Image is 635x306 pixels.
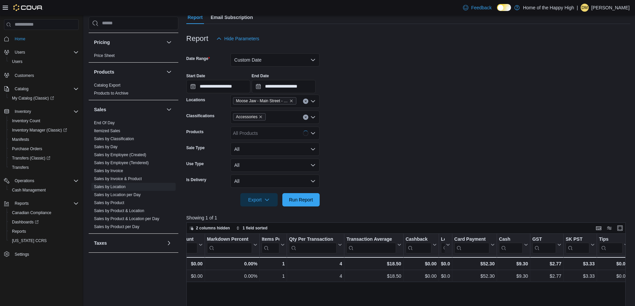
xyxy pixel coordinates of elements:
[599,236,623,243] div: Tips
[289,272,342,280] div: 4
[605,224,613,232] button: Display options
[165,68,173,76] button: Products
[94,128,120,134] span: Itemized Sales
[303,115,308,120] button: Clear input
[94,160,149,165] a: Sales by Employee (Tendered)
[566,236,589,243] div: SK PST
[12,59,22,64] span: Users
[262,236,279,243] div: Items Per Transaction
[94,83,120,88] span: Catalog Export
[89,81,178,100] div: Products
[9,136,79,144] span: Manifests
[262,260,285,268] div: 1
[252,73,269,79] label: End Date
[94,145,118,149] a: Sales by Day
[9,154,53,162] a: Transfers (Classic)
[12,71,79,79] span: Customers
[310,99,316,104] button: Open list of options
[9,145,45,153] a: Purchase Orders
[94,53,115,58] a: Price Sheet
[12,137,29,142] span: Manifests
[161,272,202,280] div: $0.00
[499,272,528,280] div: $9.30
[599,236,628,253] button: Tips
[566,236,589,253] div: SK PST
[233,224,270,232] button: 1 field sorted
[7,236,81,245] button: [US_STATE] CCRS
[1,48,81,57] button: Users
[94,91,128,96] a: Products to Archive
[7,94,81,103] a: My Catalog (Classic)
[7,185,81,195] button: Cash Management
[7,116,81,126] button: Inventory Count
[532,272,561,280] div: $2.77
[12,85,79,93] span: Catalog
[289,236,342,253] button: Qty Per Transaction
[599,272,628,280] div: $0.00
[9,227,79,235] span: Reports
[532,236,561,253] button: GST
[9,237,49,245] a: [US_STATE] CCRS
[211,11,253,24] span: Email Subscription
[405,236,431,253] div: Cashback
[94,176,142,181] a: Sales by Invoice & Product
[12,210,51,215] span: Canadian Compliance
[1,107,81,116] button: Inventory
[7,144,81,153] button: Purchase Orders
[9,218,41,226] a: Dashboards
[595,224,603,232] button: Keyboard shortcuts
[591,4,630,12] p: [PERSON_NAME]
[289,260,342,268] div: 4
[186,80,250,93] input: Press the down key to open a popover containing a calendar.
[346,272,401,280] div: $18.50
[9,186,79,194] span: Cash Management
[460,1,494,14] a: Feedback
[236,114,258,120] span: Accessories
[9,136,32,144] a: Manifests
[165,239,173,247] button: Taxes
[12,35,28,43] a: Home
[499,260,528,268] div: $9.30
[15,73,34,78] span: Customers
[566,260,595,268] div: $3.33
[214,32,262,45] button: Hide Parameters
[94,168,123,173] a: Sales by Invoice
[346,260,401,268] div: $18.50
[7,126,81,135] a: Inventory Manager (Classic)
[454,236,489,243] div: Card Payment
[94,129,120,133] a: Itemized Sales
[523,4,574,12] p: Home of the Happy High
[346,236,401,253] button: Transaction Average
[89,52,178,62] div: Pricing
[499,236,523,253] div: Cash
[9,209,79,217] span: Canadian Compliance
[471,4,491,11] span: Feedback
[532,236,556,253] div: GST
[186,129,204,135] label: Products
[12,48,28,56] button: Users
[499,236,528,253] button: Cash
[224,35,259,42] span: Hide Parameters
[9,227,29,235] a: Reports
[94,224,139,229] a: Sales by Product per Day
[405,236,431,243] div: Cashback
[94,137,134,141] a: Sales by Classification
[94,168,123,173] span: Sales by Invoice
[94,106,164,113] button: Sales
[1,70,81,80] button: Customers
[187,224,233,232] button: 2 columns hidden
[12,199,79,207] span: Reports
[9,186,48,194] a: Cash Management
[12,72,37,80] a: Customers
[582,4,588,12] span: DM
[1,34,81,44] button: Home
[244,193,274,206] span: Export
[289,236,337,253] div: Qty Per Transaction
[9,218,79,226] span: Dashboards
[499,236,523,243] div: Cash
[207,260,257,268] div: 0.00%
[94,69,114,75] h3: Products
[7,135,81,144] button: Manifests
[15,252,29,257] span: Settings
